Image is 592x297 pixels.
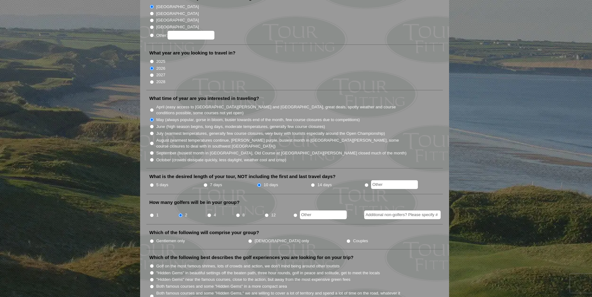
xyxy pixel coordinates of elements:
label: What year are you looking to travel in? [149,50,236,56]
input: Other [300,210,347,219]
label: Both famous courses and some "Hidden Gems" in a more compact area [156,283,287,290]
label: What time of year are you interested in traveling? [149,95,259,101]
label: [GEOGRAPHIC_DATA] [156,17,199,23]
label: 12 [271,212,276,218]
label: 2025 [156,59,165,65]
label: [GEOGRAPHIC_DATA] [156,4,199,10]
label: 2028 [156,79,165,85]
label: "Hidden Gems" in beautiful settings off the beaten path, three hour rounds, golf in peace and sol... [156,270,380,276]
label: 5 days [156,182,169,188]
label: October (crowds dissipate quickly, less daylight, weather cool and crisp) [156,157,286,163]
label: June (high season begins, long days, moderate temperatures, generally few course closures) [156,124,325,130]
label: 2027 [156,72,165,78]
label: [GEOGRAPHIC_DATA] [156,11,199,17]
input: Other [371,180,418,189]
label: [GEOGRAPHIC_DATA] [156,24,199,30]
label: Gentlemen only [156,238,185,244]
label: Couples [353,238,368,244]
input: Other: [168,31,214,40]
label: Which of the following will comprise your group? [149,229,259,236]
label: 14 days [317,182,332,188]
label: April (easy access to [GEOGRAPHIC_DATA][PERSON_NAME] and [GEOGRAPHIC_DATA], great deals, spotty w... [156,104,407,116]
label: 1 [156,212,159,218]
label: "Hidden Gems" near the famous courses, close to the action, but away from the most expensive gree... [156,276,350,283]
label: 4 [214,212,216,218]
label: August (warmest temperatures continue, [PERSON_NAME] purple, busiest month in [GEOGRAPHIC_DATA][P... [156,137,407,149]
label: What is the desired length of your tour, NOT including the first and last travel days? [149,173,336,180]
label: May (always popular, gorse in bloom, busier towards end of the month, few course closures due to ... [156,117,360,123]
label: Golf on the most famous shrines, lots of crowds and action, we don't mind being around other tour... [156,263,340,269]
label: 7 days [210,182,222,188]
label: 2026 [156,65,165,72]
label: July (warmest temperatures, generally few course closures, very busy with tourists especially aro... [156,130,385,137]
label: Which of the following best describes the golf experiences you are looking for on your trip? [149,254,354,261]
label: 10 days [264,182,278,188]
label: September (busiest month in [GEOGRAPHIC_DATA], Old Course at [GEOGRAPHIC_DATA][PERSON_NAME] close... [156,150,407,156]
input: Additional non-golfers? Please specify # [364,210,441,219]
label: How many golfers will be in your group? [149,199,240,205]
label: [DEMOGRAPHIC_DATA] only [255,238,309,244]
label: 2 [185,212,187,218]
label: 8 [242,212,245,218]
label: Other: [156,31,214,40]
